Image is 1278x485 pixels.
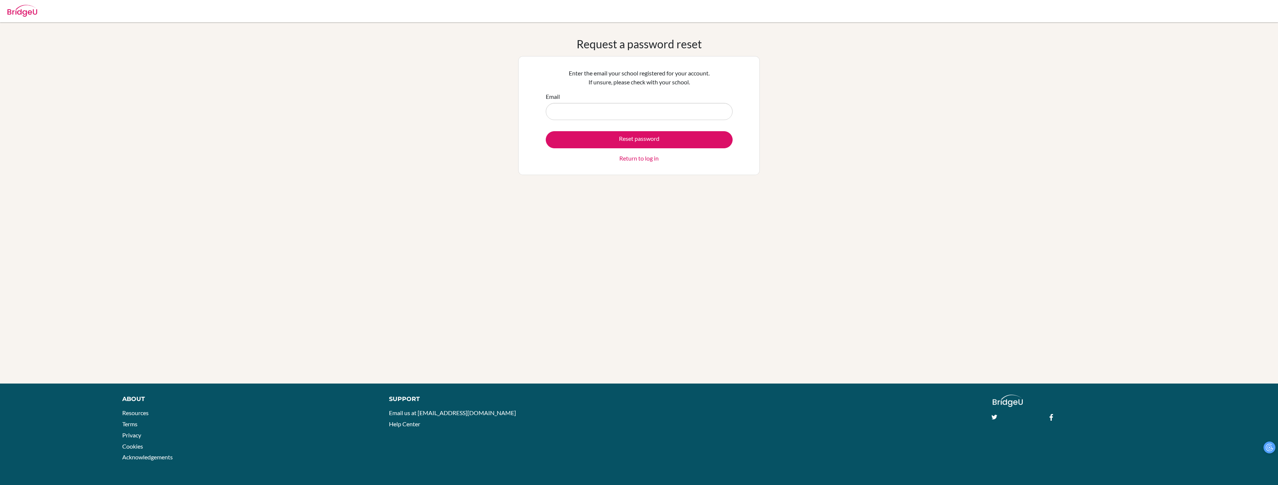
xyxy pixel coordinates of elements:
[619,154,659,163] a: Return to log in
[122,443,143,450] a: Cookies
[122,409,149,416] a: Resources
[122,420,137,427] a: Terms
[122,453,173,460] a: Acknowledgements
[993,395,1023,407] img: logo_white@2x-f4f0deed5e89b7ecb1c2cc34c3e3d731f90f0f143d5ea2071677605dd97b5244.png
[7,5,37,17] img: Bridge-U
[546,131,733,148] button: Reset password
[389,395,627,404] div: Support
[389,409,516,416] a: Email us at [EMAIL_ADDRESS][DOMAIN_NAME]
[122,431,141,439] a: Privacy
[122,395,372,404] div: About
[389,420,420,427] a: Help Center
[546,69,733,87] p: Enter the email your school registered for your account. If unsure, please check with your school.
[546,92,560,101] label: Email
[577,37,702,51] h1: Request a password reset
